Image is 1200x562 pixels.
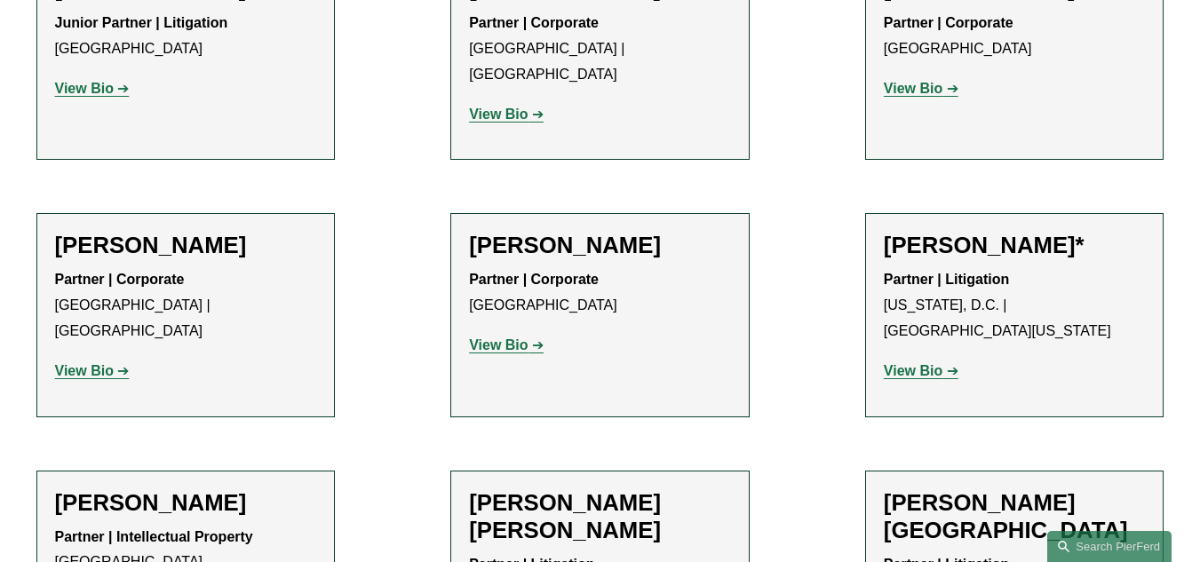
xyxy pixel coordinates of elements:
a: View Bio [469,337,544,352]
h2: [PERSON_NAME] [PERSON_NAME] [469,489,731,544]
a: Search this site [1047,531,1172,562]
strong: View Bio [55,81,114,96]
a: View Bio [884,363,958,378]
strong: Partner | Litigation [884,272,1009,287]
h2: [PERSON_NAME] [55,232,317,259]
p: [US_STATE], D.C. | [GEOGRAPHIC_DATA][US_STATE] [884,267,1146,344]
strong: View Bio [469,107,528,122]
h2: [PERSON_NAME] [469,232,731,259]
strong: Partner | Intellectual Property [55,529,253,544]
p: [GEOGRAPHIC_DATA] | [GEOGRAPHIC_DATA] [469,11,731,87]
strong: View Bio [884,363,942,378]
strong: View Bio [469,337,528,352]
p: [GEOGRAPHIC_DATA] [469,267,731,319]
strong: View Bio [884,81,942,96]
p: [GEOGRAPHIC_DATA] [55,11,317,62]
strong: Partner | Corporate [469,15,599,30]
a: View Bio [55,81,130,96]
p: [GEOGRAPHIC_DATA] | [GEOGRAPHIC_DATA] [55,267,317,344]
strong: Junior Partner | Litigation [55,15,228,30]
a: View Bio [884,81,958,96]
strong: Partner | Corporate [469,272,599,287]
h2: [PERSON_NAME] [55,489,317,517]
h2: [PERSON_NAME]* [884,232,1146,259]
h2: [PERSON_NAME][GEOGRAPHIC_DATA] [884,489,1146,544]
p: [GEOGRAPHIC_DATA] [884,11,1146,62]
strong: View Bio [55,363,114,378]
a: View Bio [55,363,130,378]
strong: Partner | Corporate [884,15,1013,30]
a: View Bio [469,107,544,122]
strong: Partner | Corporate [55,272,185,287]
